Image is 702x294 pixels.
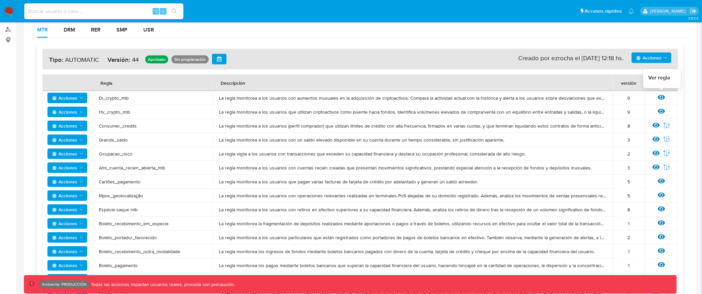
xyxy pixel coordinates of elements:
button: search-icon [167,7,181,16]
input: Buscar usuario o caso... [24,7,183,16]
span: s [162,8,164,14]
p: Todas las acciones impactan usuarios reales, proceda con precaución. [89,281,235,288]
p: diego.assum@mercadolibre.com [650,8,688,14]
span: Ver regla [649,74,670,81]
span: 3.163.0 [688,16,699,21]
a: Salir [690,8,697,15]
span: ⌥ [153,8,158,14]
p: Ambiente: PRODUCCIÓN [42,283,87,286]
span: Accesos rápidos [585,8,622,15]
a: Notificaciones [629,8,634,14]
